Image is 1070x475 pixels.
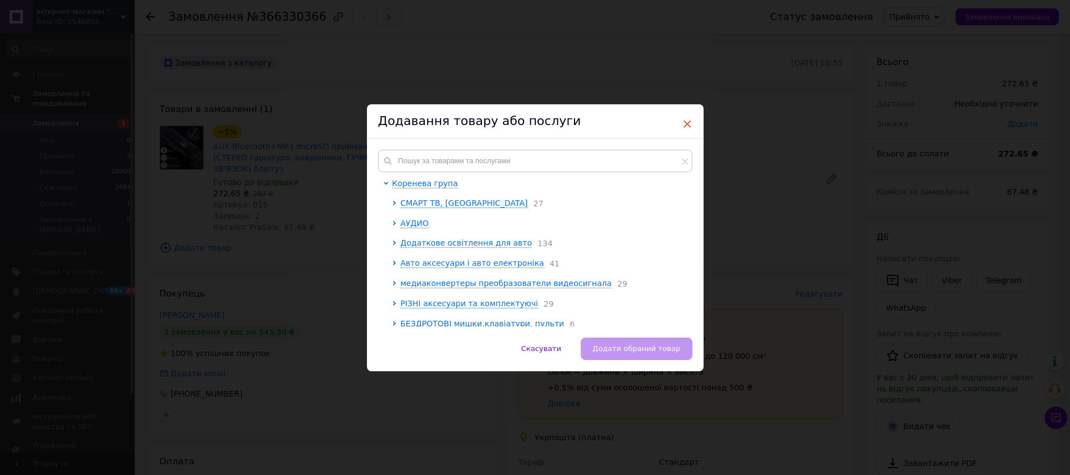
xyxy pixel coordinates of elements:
[521,344,561,353] span: Скасувати
[392,179,458,188] span: Коренева група
[682,114,692,133] span: ×
[401,199,528,207] span: СМАРТ ТВ, [GEOGRAPHIC_DATA]
[564,320,575,329] span: 6
[401,219,429,228] span: АУДИО
[538,299,554,308] span: 29
[544,259,560,268] span: 41
[401,238,532,247] span: Додаткове освітлення для авто
[367,104,704,139] div: Додавання товару або послуги
[401,259,544,268] span: Авто аксесуари і авто електроніка
[401,279,612,288] span: медиаконвертеры преобразователи видеосигнала
[612,279,627,288] span: 29
[401,299,538,308] span: РІЗНІ аксесуари та комплектуючі
[528,199,544,208] span: 27
[401,319,564,328] span: БЕЗДРОТОВІ мишки,клавіатури, пульти
[509,338,573,360] button: Скасувати
[378,150,692,172] input: Пошук за товарами та послугами
[532,239,553,248] span: 134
